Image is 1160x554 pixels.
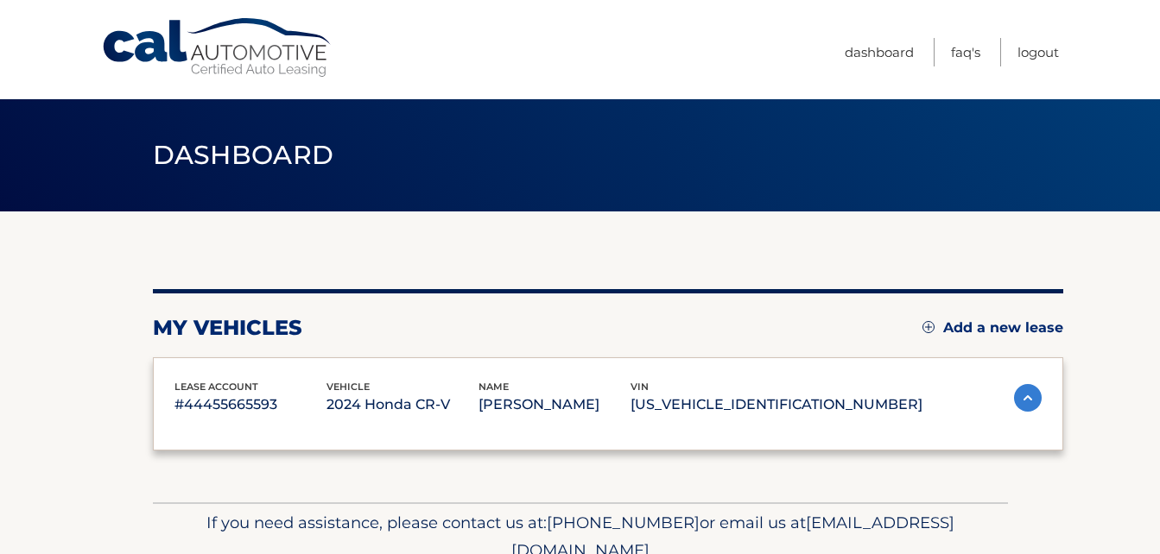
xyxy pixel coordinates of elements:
[174,393,326,417] p: #44455665593
[174,381,258,393] span: lease account
[326,393,479,417] p: 2024 Honda CR-V
[845,38,914,66] a: Dashboard
[922,321,935,333] img: add.svg
[951,38,980,66] a: FAQ's
[479,393,631,417] p: [PERSON_NAME]
[326,381,370,393] span: vehicle
[547,513,700,532] span: [PHONE_NUMBER]
[1017,38,1059,66] a: Logout
[631,381,649,393] span: vin
[153,315,302,341] h2: my vehicles
[479,381,509,393] span: name
[153,139,334,171] span: Dashboard
[631,393,922,417] p: [US_VEHICLE_IDENTIFICATION_NUMBER]
[922,319,1063,337] a: Add a new lease
[1014,384,1042,412] img: accordion-active.svg
[101,17,334,79] a: Cal Automotive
